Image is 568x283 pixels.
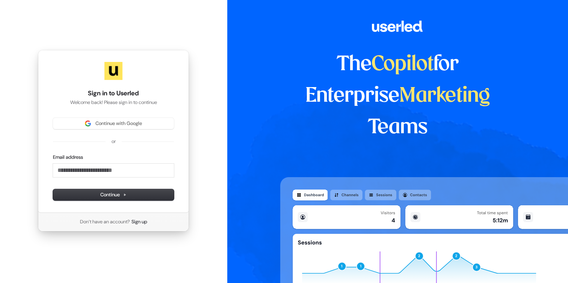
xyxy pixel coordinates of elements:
span: Don’t have an account? [80,218,130,225]
h1: Sign in to Userled [53,89,174,98]
p: Welcome back! Please sign in to continue [53,99,174,106]
img: Userled [104,62,122,80]
span: Continue with Google [95,120,142,127]
p: or [112,138,116,145]
a: Sign up [131,218,147,225]
span: Continue [100,191,127,198]
button: Continue [53,189,174,200]
h1: The for Enterprise Teams [280,49,515,143]
span: Marketing [399,86,490,106]
img: Sign in with Google [85,120,91,126]
span: Copilot [372,55,434,74]
label: Email address [53,154,83,161]
button: Sign in with GoogleContinue with Google [53,118,174,129]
